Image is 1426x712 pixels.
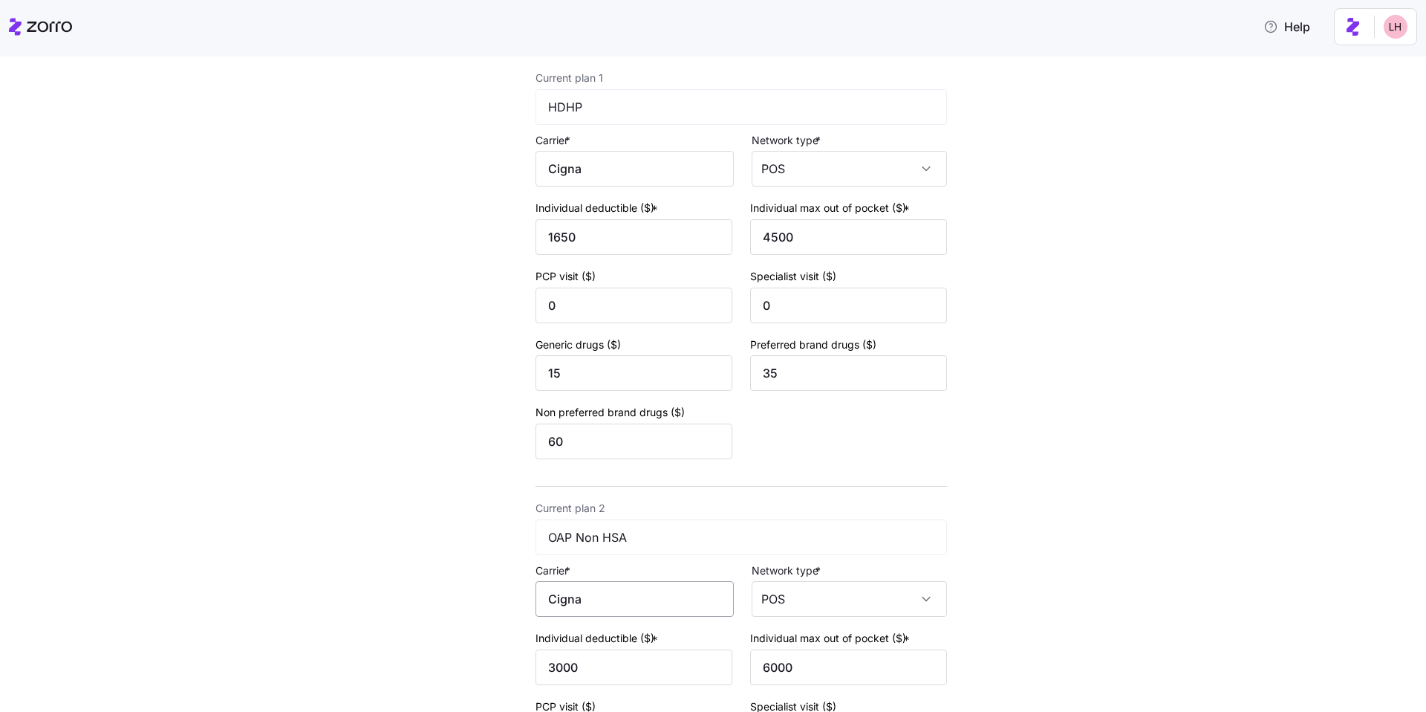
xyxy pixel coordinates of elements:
[750,268,836,285] label: Specialist visit ($)
[535,650,732,685] input: Individual deductible ($)
[750,337,876,353] label: Preferred brand drugs ($)
[1384,15,1407,39] img: 8ac9784bd0c5ae1e7e1202a2aac67deb
[1263,18,1310,36] span: Help
[750,650,947,685] input: Individual max out of pocket ($)
[535,151,734,187] input: Carrier
[535,424,732,459] input: Non preferred brand drugs ($)
[752,581,947,617] input: Network type
[535,200,661,216] label: Individual deductible ($)
[535,355,732,391] input: Generic drugs ($)
[535,581,734,617] input: Carrier
[535,268,596,285] label: PCP visit ($)
[535,337,621,353] label: Generic drugs ($)
[535,70,603,86] label: Current plan 1
[750,355,947,391] input: Preferred brand drugs ($)
[535,288,732,323] input: PCP visit ($)
[752,132,824,149] label: Network type
[752,563,824,579] label: Network type
[752,151,947,187] input: Network type
[750,288,947,323] input: Specialist visit ($)
[535,630,661,647] label: Individual deductible ($)
[535,404,685,421] label: Non preferred brand drugs ($)
[535,500,605,517] label: Current plan 2
[750,219,947,255] input: Individual max out of pocket ($)
[750,630,913,647] label: Individual max out of pocket ($)
[1251,12,1322,42] button: Help
[535,563,573,579] label: Carrier
[750,200,913,216] label: Individual max out of pocket ($)
[535,132,573,149] label: Carrier
[535,219,732,255] input: Individual deductible ($)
